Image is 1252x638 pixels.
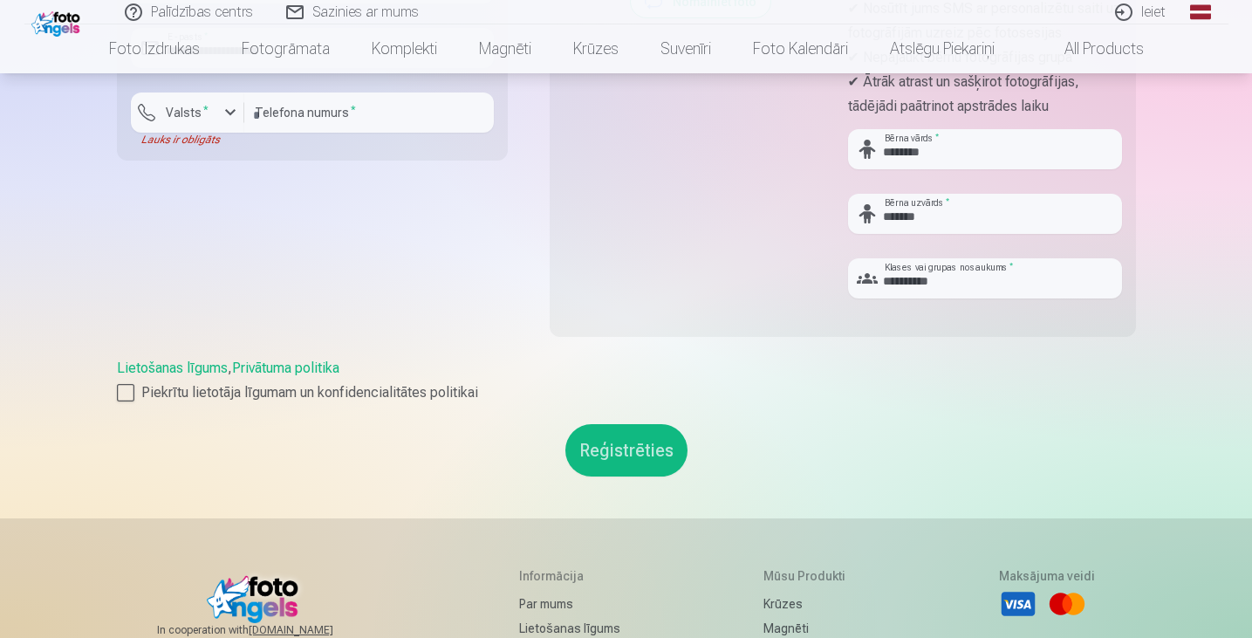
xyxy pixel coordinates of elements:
[552,24,640,73] a: Krūzes
[763,592,855,616] a: Krūzes
[351,24,458,73] a: Komplekti
[159,104,216,121] label: Valsts
[999,567,1095,585] h5: Maksājuma veidi
[869,24,1016,73] a: Atslēgu piekariņi
[640,24,732,73] a: Suvenīri
[1048,585,1086,623] li: Mastercard
[732,24,869,73] a: Foto kalendāri
[117,382,1136,403] label: Piekrītu lietotāja līgumam un konfidencialitātes politikai
[88,24,221,73] a: Foto izdrukas
[157,623,375,637] span: In cooperation with
[221,24,351,73] a: Fotogrāmata
[232,360,339,376] a: Privātuma politika
[131,93,244,133] button: Valsts*
[117,360,228,376] a: Lietošanas līgums
[1016,24,1165,73] a: All products
[763,567,855,585] h5: Mūsu produkti
[565,424,688,477] button: Reģistrēties
[131,133,244,147] div: Lauks ir obligāts
[519,567,620,585] h5: Informācija
[31,7,85,37] img: /fa1
[458,24,552,73] a: Magnēti
[117,358,1136,403] div: ,
[249,623,375,637] a: [DOMAIN_NAME]
[848,70,1122,119] p: ✔ Ātrāk atrast un sašķirot fotogrāfijas, tādējādi paātrinot apstrādes laiku
[519,592,620,616] a: Par mums
[999,585,1037,623] li: Visa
